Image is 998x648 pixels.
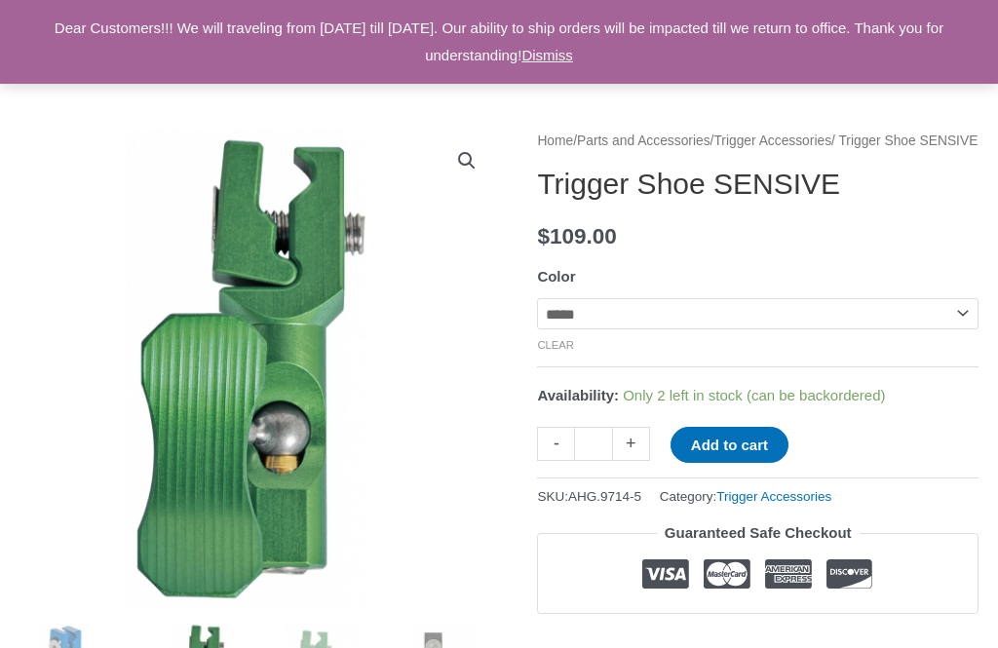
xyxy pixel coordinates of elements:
span: AHG.9714-5 [568,489,641,504]
a: Dismiss [521,47,573,63]
input: Product quantity [574,427,612,461]
a: View full-screen image gallery [449,143,484,178]
span: $ [537,224,550,248]
a: Trigger Accessories [713,133,831,148]
span: SKU: [537,484,641,509]
a: + [613,427,650,461]
a: Home [537,133,573,148]
legend: Guaranteed Safe Checkout [657,519,860,547]
a: - [537,427,574,461]
button: Add to cart [671,427,788,463]
a: Trigger Accessories [716,489,831,504]
span: Only 2 left in stock (can be backordered) [623,387,885,403]
a: Clear options [537,339,574,351]
h1: Trigger Shoe SENSIVE [537,167,979,202]
bdi: 109.00 [537,224,616,248]
a: Parts and Accessories [577,133,710,148]
span: Availability: [537,387,619,403]
nav: Breadcrumb [537,129,979,154]
span: Category: [660,484,832,509]
label: Color [537,268,575,285]
img: Trigger Shoe SENSIVE - Image 3 [489,129,969,608]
